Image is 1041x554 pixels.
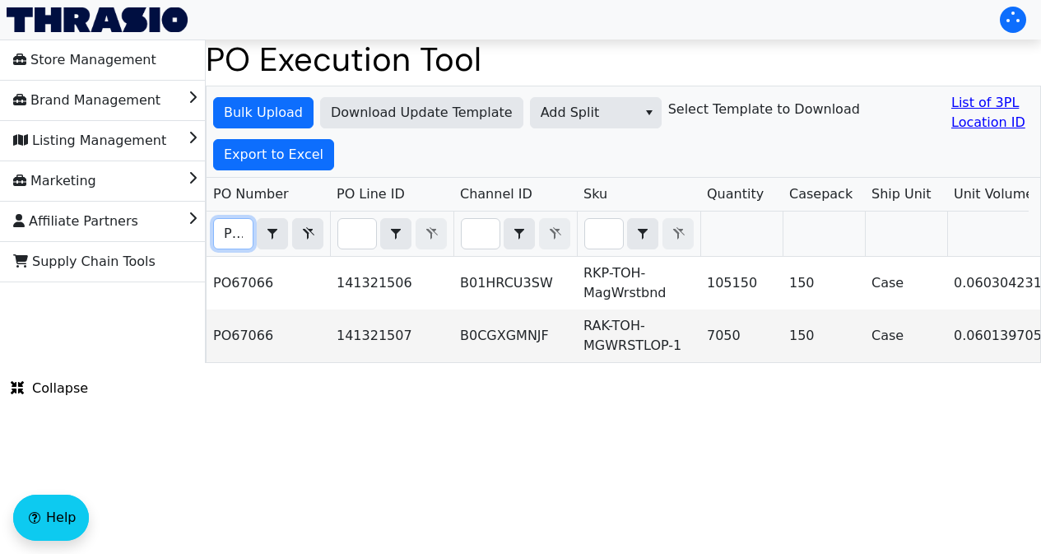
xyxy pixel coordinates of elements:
td: Case [865,310,947,362]
span: Choose Operator [504,218,535,249]
span: Affiliate Partners [13,208,138,235]
span: Collapse [11,379,88,398]
button: Export to Excel [213,139,334,170]
span: Casepack [789,184,853,204]
td: B0CGXGMNJF [453,310,577,362]
td: 150 [783,257,865,310]
span: Sku [583,184,607,204]
span: Brand Management [13,87,160,114]
td: PO67066 [207,257,330,310]
span: PO Number [213,184,289,204]
button: select [628,219,658,249]
span: Download Update Template [331,103,513,123]
span: Marketing [13,168,96,194]
span: Listing Management [13,128,166,154]
button: select [381,219,411,249]
h1: PO Execution Tool [206,40,1041,79]
span: Bulk Upload [224,103,303,123]
td: B01HRCU3SW [453,257,577,310]
span: Add Split [541,103,627,123]
h6: Select Template to Download [668,101,860,117]
span: Store Management [13,47,156,73]
span: Choose Operator [257,218,288,249]
button: select [637,98,661,128]
button: select [258,219,287,249]
button: Bulk Upload [213,97,314,128]
td: Case [865,257,947,310]
td: RKP-TOH-MagWrstbnd [577,257,700,310]
button: select [504,219,534,249]
td: 105150 [700,257,783,310]
span: PO Line ID [337,184,405,204]
th: Filter [207,212,330,257]
span: Ship Unit [871,184,932,204]
span: Export to Excel [224,145,323,165]
span: Supply Chain Tools [13,249,156,275]
input: Filter [214,219,253,249]
input: Filter [338,219,376,249]
td: 141321507 [330,310,453,362]
button: Clear [292,218,323,249]
td: 141321506 [330,257,453,310]
input: Filter [462,219,500,249]
th: Filter [577,212,700,257]
span: Choose Operator [627,218,658,249]
span: Help [46,508,76,528]
td: 150 [783,310,865,362]
th: Filter [453,212,577,257]
td: RAK-TOH-MGWRSTLOP-1 [577,310,700,362]
a: List of 3PL Location ID [951,93,1034,133]
button: Download Update Template [320,97,523,128]
img: Thrasio Logo [7,7,188,32]
span: Quantity [707,184,764,204]
input: Filter [585,219,623,249]
span: Channel ID [460,184,532,204]
td: 7050 [700,310,783,362]
span: Choose Operator [380,218,411,249]
td: PO67066 [207,310,330,362]
th: Filter [330,212,453,257]
button: Help floatingactionbutton [13,495,89,541]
